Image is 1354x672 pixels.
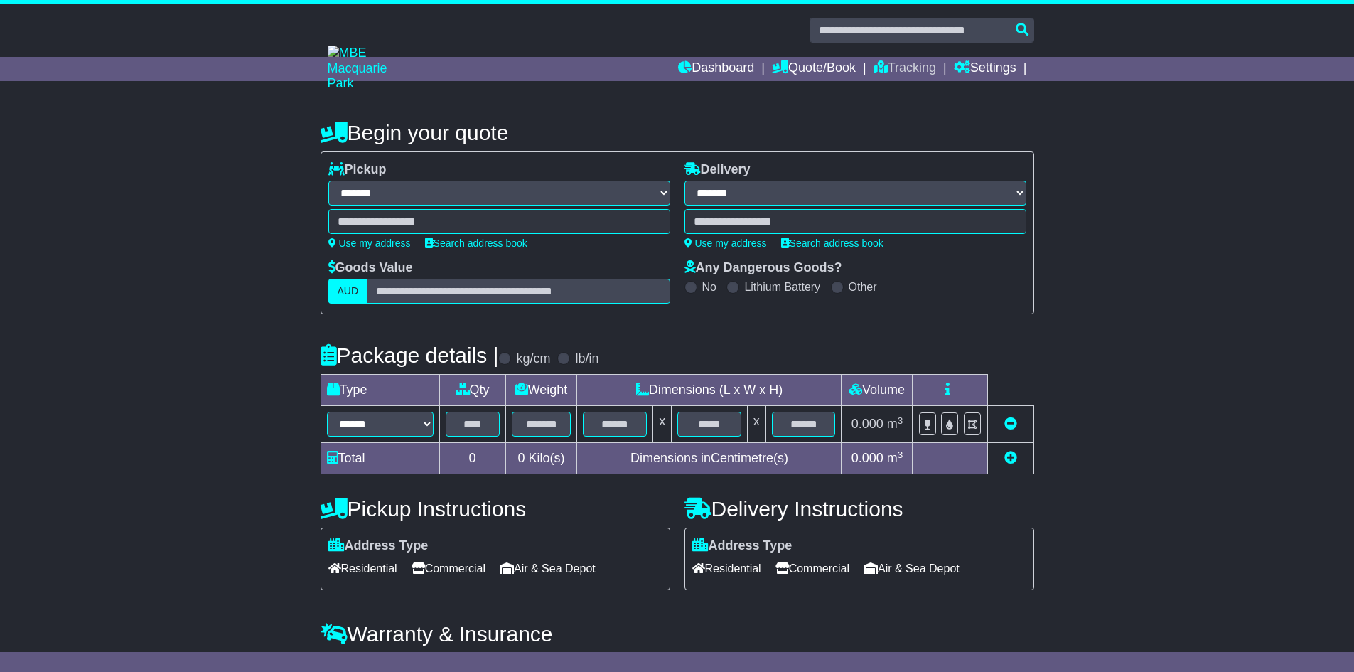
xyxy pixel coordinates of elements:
a: Tracking [874,57,936,81]
label: Other [849,280,877,294]
img: MBE Macquarie Park [328,46,413,92]
span: 0.000 [851,451,883,465]
span: m [887,451,903,465]
td: Type [321,375,439,406]
span: Air & Sea Depot [500,558,596,580]
h4: Delivery Instructions [684,497,1034,521]
span: Air & Sea Depot [864,558,960,580]
td: Dimensions in Centimetre(s) [577,443,842,474]
label: Goods Value [328,260,413,276]
td: Dimensions (L x W x H) [577,375,842,406]
a: Add new item [1004,451,1017,465]
label: Address Type [328,538,429,554]
label: Lithium Battery [744,280,820,294]
label: Address Type [692,538,792,554]
span: 0.000 [851,417,883,431]
td: Volume [842,375,913,406]
a: Use my address [328,238,411,249]
a: Search address book [425,238,527,249]
label: lb/in [575,351,598,367]
span: Residential [692,558,761,580]
span: m [887,417,903,431]
h4: Begin your quote [321,121,1034,144]
a: Remove this item [1004,417,1017,431]
span: Commercial [775,558,849,580]
td: x [747,406,765,443]
h4: Pickup Instructions [321,497,670,521]
span: Residential [328,558,397,580]
label: AUD [328,279,368,304]
label: kg/cm [516,351,550,367]
label: No [702,280,716,294]
a: Quote/Book [772,57,856,81]
h4: Package details | [321,343,499,367]
h4: Warranty & Insurance [321,622,1034,646]
label: Pickup [328,162,387,178]
a: Use my address [684,238,767,249]
td: Kilo(s) [505,443,577,474]
td: Qty [439,375,505,406]
td: x [653,406,672,443]
span: 0 [517,451,525,465]
label: Any Dangerous Goods? [684,260,842,276]
span: Commercial [412,558,485,580]
a: Dashboard [678,57,754,81]
td: Weight [505,375,577,406]
td: Total [321,443,439,474]
a: Search address book [781,238,883,249]
sup: 3 [898,415,903,426]
a: Settings [954,57,1016,81]
sup: 3 [898,449,903,460]
label: Delivery [684,162,751,178]
td: 0 [439,443,505,474]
